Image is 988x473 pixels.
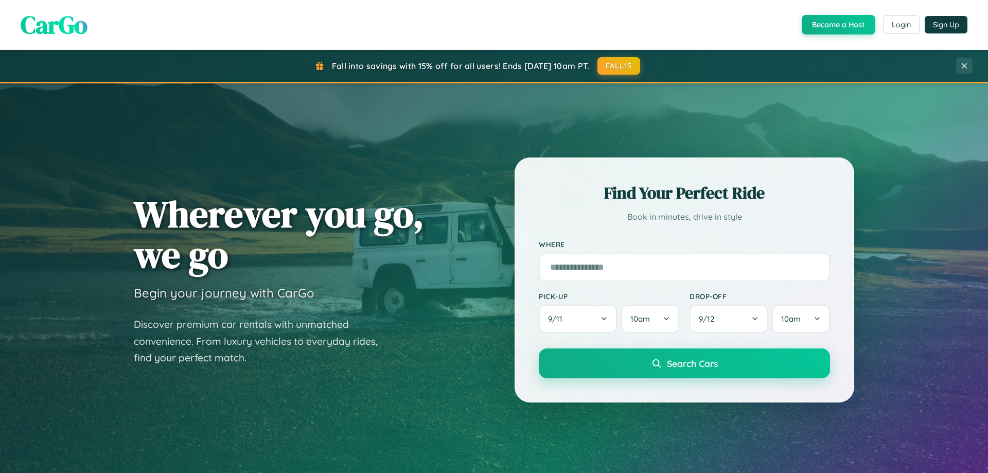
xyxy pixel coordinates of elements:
[699,314,719,324] span: 9 / 12
[621,305,679,333] button: 10am
[539,209,830,224] p: Book in minutes, drive in style
[21,8,87,42] span: CarGo
[539,240,830,249] label: Where
[883,15,920,34] button: Login
[134,194,424,275] h1: Wherever you go, we go
[332,61,590,71] span: Fall into savings with 15% off for all users! Ends [DATE] 10am PT.
[667,358,718,369] span: Search Cars
[630,314,650,324] span: 10am
[781,314,801,324] span: 10am
[539,348,830,378] button: Search Cars
[772,305,830,333] button: 10am
[539,182,830,204] h2: Find Your Perfect Ride
[539,292,679,301] label: Pick-up
[802,15,875,34] button: Become a Host
[690,292,830,301] label: Drop-off
[539,305,617,333] button: 9/11
[134,316,391,366] p: Discover premium car rentals with unmatched convenience. From luxury vehicles to everyday rides, ...
[597,57,641,75] button: FALL15
[134,285,314,301] h3: Begin your journey with CarGo
[690,305,768,333] button: 9/12
[925,16,967,33] button: Sign Up
[548,314,568,324] span: 9 / 11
